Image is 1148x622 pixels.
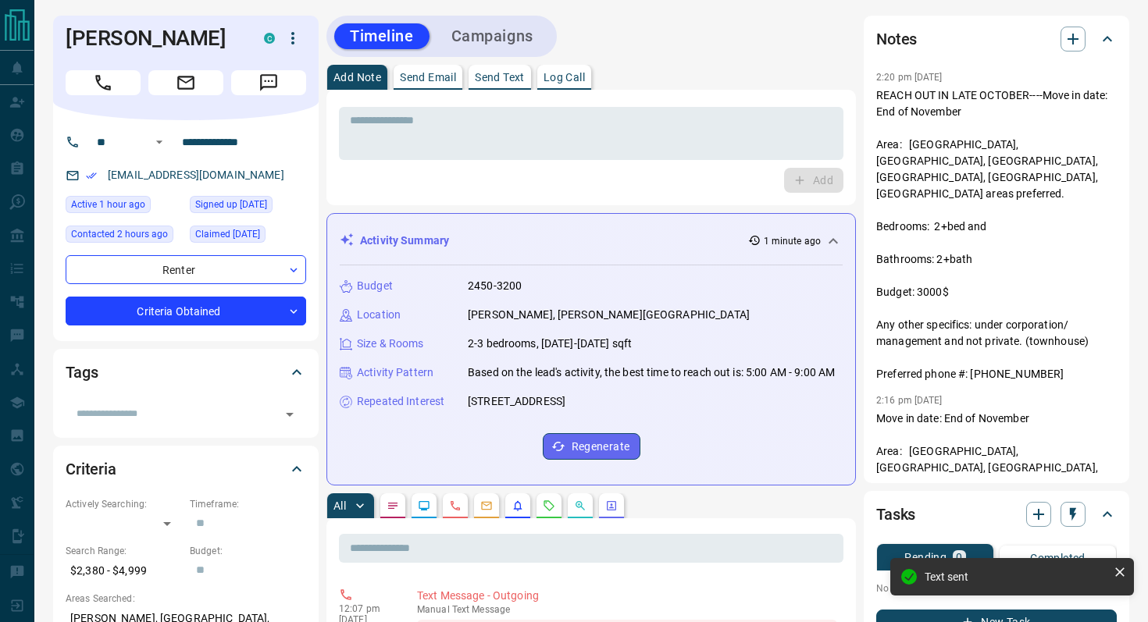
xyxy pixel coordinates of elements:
[264,33,275,44] div: condos.ca
[66,592,306,606] p: Areas Searched:
[195,197,267,212] span: Signed up [DATE]
[512,499,524,512] svg: Listing Alerts
[190,497,306,511] p: Timeframe:
[764,234,821,248] p: 1 minute ago
[418,499,430,512] svg: Lead Browsing Activity
[904,552,947,563] p: Pending
[876,577,1117,600] p: No pending tasks
[543,433,640,460] button: Regenerate
[148,70,223,95] span: Email
[876,20,1117,58] div: Notes
[876,496,1117,533] div: Tasks
[468,307,750,323] p: [PERSON_NAME], [PERSON_NAME][GEOGRAPHIC_DATA]
[876,502,915,527] h2: Tasks
[333,72,381,83] p: Add Note
[417,604,450,615] span: manual
[543,499,555,512] svg: Requests
[468,364,835,381] p: Based on the lead's activity, the best time to reach out is: 5:00 AM - 9:00 AM
[357,336,424,352] p: Size & Rooms
[150,133,169,151] button: Open
[480,499,493,512] svg: Emails
[66,544,182,558] p: Search Range:
[876,87,1117,382] p: REACH OUT IN LATE OCTOBER----Move in date: End of November Area: [GEOGRAPHIC_DATA], [GEOGRAPHIC_D...
[339,603,394,614] p: 12:07 pm
[66,26,241,51] h1: [PERSON_NAME]
[71,226,168,242] span: Contacted 2 hours ago
[417,588,837,604] p: Text Message - Outgoing
[334,23,430,49] button: Timeline
[108,169,284,181] a: [EMAIL_ADDRESS][DOMAIN_NAME]
[333,500,346,511] p: All
[190,226,306,247] div: Thu Aug 14 2025
[66,196,182,218] div: Mon Aug 18 2025
[357,364,433,381] p: Activity Pattern
[417,604,837,615] p: Text Message
[925,570,1107,583] div: Text sent
[190,544,306,558] p: Budget:
[66,497,182,511] p: Actively Searching:
[231,70,306,95] span: Message
[66,558,182,584] p: $2,380 - $4,999
[71,197,145,212] span: Active 1 hour ago
[357,307,401,323] p: Location
[66,450,306,488] div: Criteria
[66,255,306,284] div: Renter
[86,170,97,181] svg: Email Verified
[66,354,306,391] div: Tags
[190,196,306,218] div: Thu Aug 14 2025
[357,393,444,410] p: Repeated Interest
[400,72,456,83] p: Send Email
[279,403,301,425] button: Open
[468,336,632,352] p: 2-3 bedrooms, [DATE]-[DATE] sqft
[468,393,565,410] p: [STREET_ADDRESS]
[360,233,449,249] p: Activity Summary
[436,23,549,49] button: Campaigns
[468,278,522,294] p: 2450-3200
[1030,553,1086,563] p: Completed
[449,499,462,512] svg: Calls
[357,278,393,294] p: Budget
[876,72,943,83] p: 2:20 pm [DATE]
[544,72,585,83] p: Log Call
[66,360,98,385] h2: Tags
[956,552,962,563] p: 0
[876,27,917,52] h2: Notes
[876,395,943,406] p: 2:16 pm [DATE]
[66,457,116,482] h2: Criteria
[66,297,306,325] div: Criteria Obtained
[574,499,586,512] svg: Opportunities
[66,226,182,247] div: Mon Aug 18 2025
[475,72,525,83] p: Send Text
[605,499,618,512] svg: Agent Actions
[387,499,399,512] svg: Notes
[340,226,843,255] div: Activity Summary1 minute ago
[66,70,141,95] span: Call
[195,226,260,242] span: Claimed [DATE]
